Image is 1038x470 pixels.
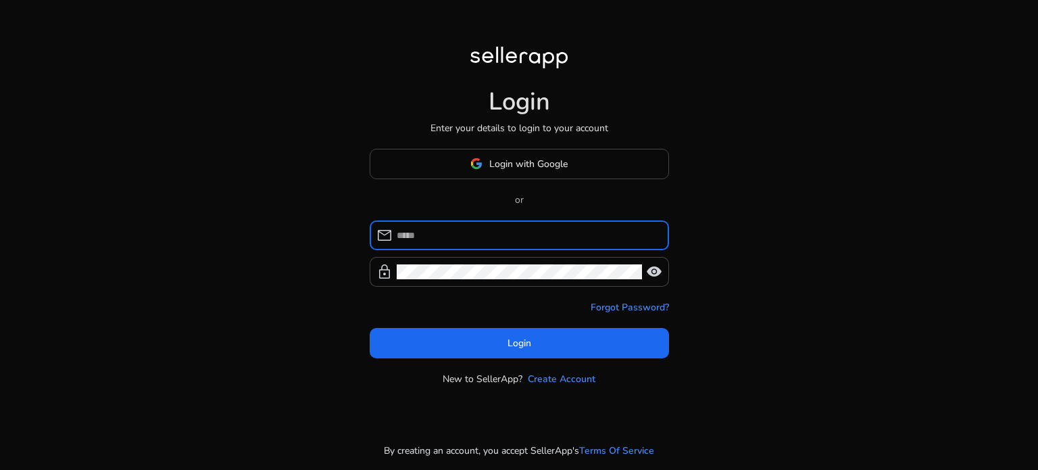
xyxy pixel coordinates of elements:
[443,372,522,386] p: New to SellerApp?
[646,264,662,280] span: visibility
[376,227,393,243] span: mail
[370,193,669,207] p: or
[370,149,669,179] button: Login with Google
[370,328,669,358] button: Login
[489,87,550,116] h1: Login
[579,444,654,458] a: Terms Of Service
[508,336,531,350] span: Login
[470,158,483,170] img: google-logo.svg
[591,300,669,314] a: Forgot Password?
[528,372,595,386] a: Create Account
[489,157,568,171] span: Login with Google
[376,264,393,280] span: lock
[430,121,608,135] p: Enter your details to login to your account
